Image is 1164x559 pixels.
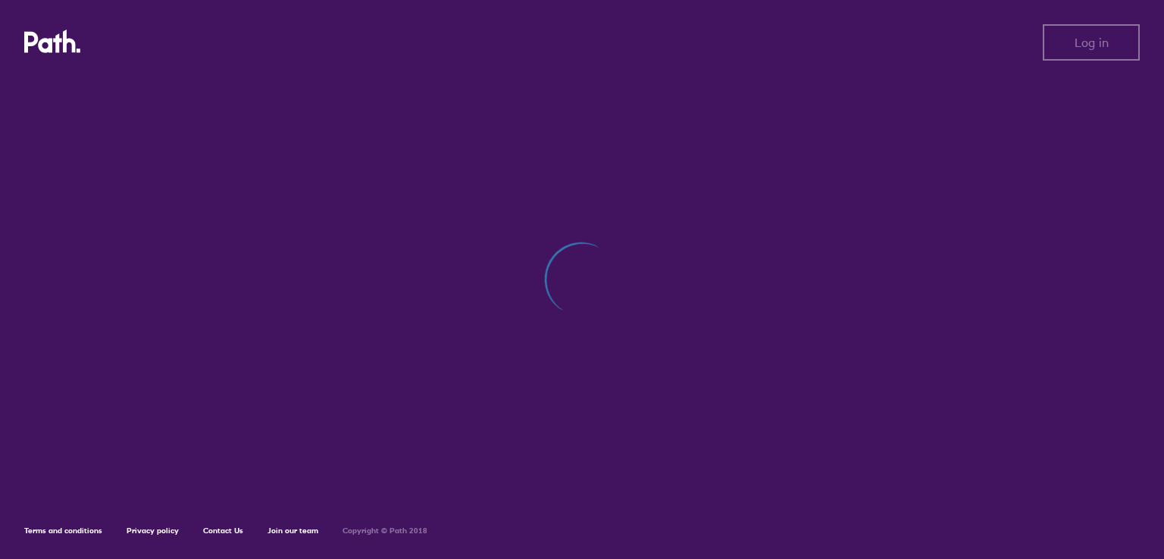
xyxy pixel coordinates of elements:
[203,526,243,536] a: Contact Us
[127,526,179,536] a: Privacy policy
[268,526,318,536] a: Join our team
[24,526,102,536] a: Terms and conditions
[1043,24,1140,61] button: Log in
[343,526,427,536] h6: Copyright © Path 2018
[1075,36,1109,49] span: Log in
